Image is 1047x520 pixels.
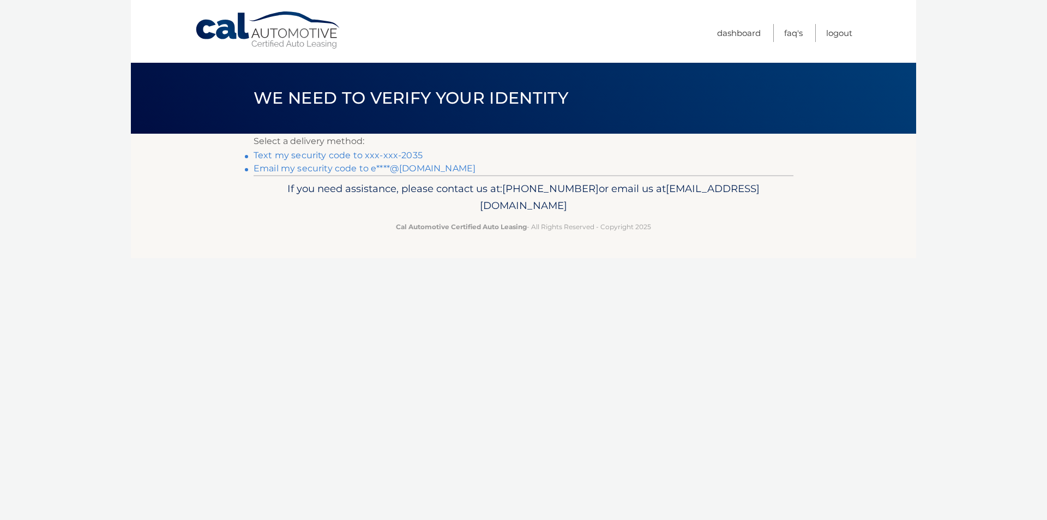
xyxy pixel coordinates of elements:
[254,88,568,108] span: We need to verify your identity
[396,223,527,231] strong: Cal Automotive Certified Auto Leasing
[826,24,852,42] a: Logout
[261,180,786,215] p: If you need assistance, please contact us at: or email us at
[261,221,786,232] p: - All Rights Reserved - Copyright 2025
[502,182,599,195] span: [PHONE_NUMBER]
[254,134,793,149] p: Select a delivery method:
[717,24,761,42] a: Dashboard
[784,24,803,42] a: FAQ's
[254,163,476,174] a: Email my security code to e****@[DOMAIN_NAME]
[254,150,423,160] a: Text my security code to xxx-xxx-2035
[195,11,342,50] a: Cal Automotive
